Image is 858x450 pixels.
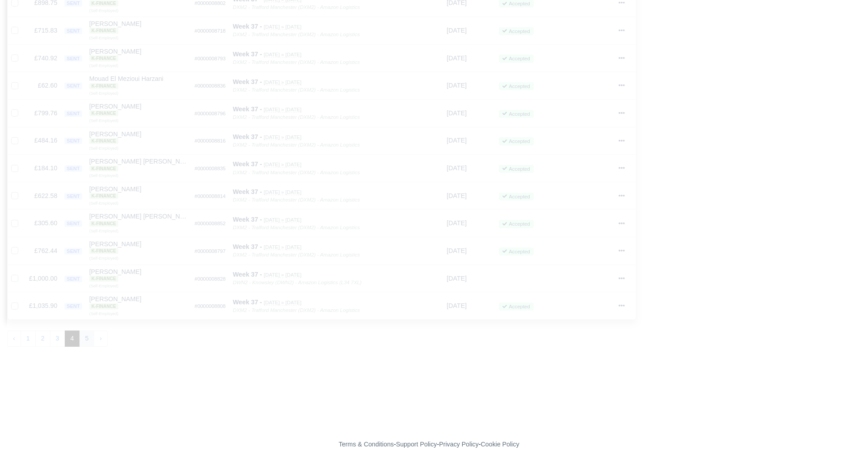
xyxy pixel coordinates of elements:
[481,441,519,448] a: Cookie Policy
[175,439,684,450] div: - - -
[396,441,437,448] a: Support Policy
[813,407,858,450] iframe: Chat Widget
[339,441,393,448] a: Terms & Conditions
[439,441,479,448] a: Privacy Policy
